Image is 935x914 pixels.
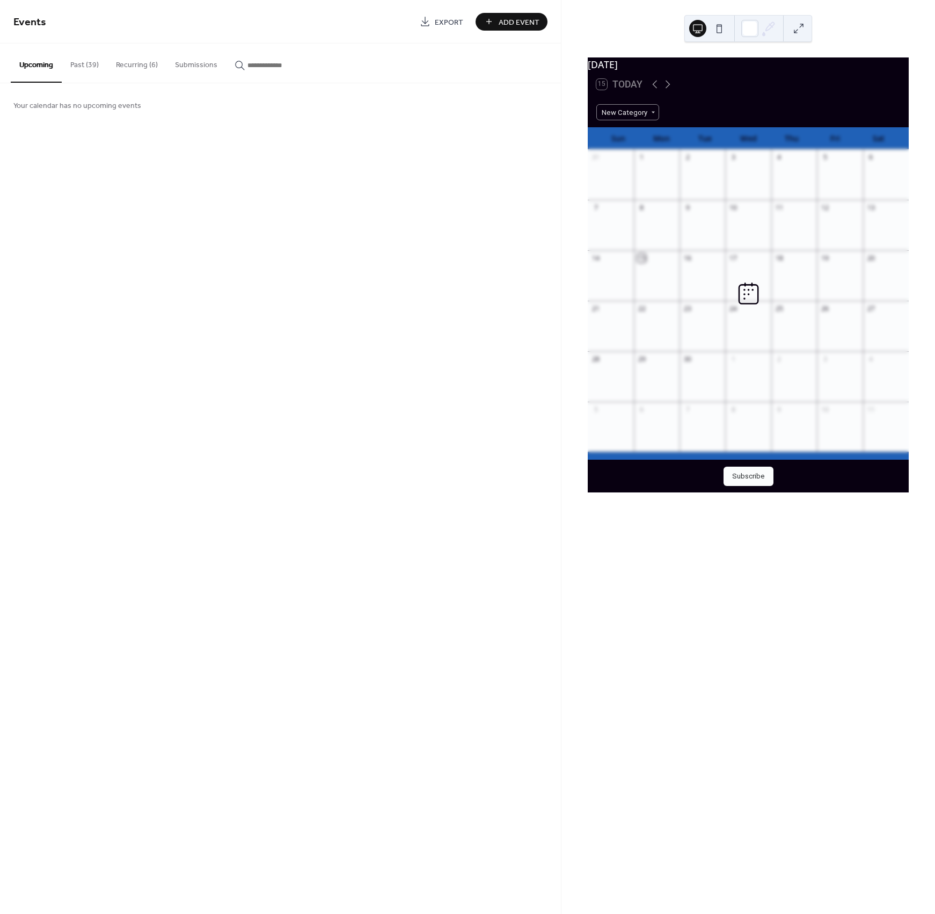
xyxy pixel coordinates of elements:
div: 16 [683,253,692,263]
div: 3 [729,153,738,162]
div: 29 [637,354,646,364]
div: 26 [821,304,830,313]
button: Past (39) [62,43,107,82]
div: 6 [637,405,646,414]
div: [DATE] [588,57,909,71]
div: 1 [729,354,738,364]
div: 2 [683,153,692,162]
span: Add Event [499,17,539,28]
div: Tue [683,127,727,149]
a: Export [412,13,471,31]
span: Events [13,12,46,33]
button: Add Event [476,13,547,31]
div: Thu [770,127,814,149]
div: 22 [637,304,646,313]
div: 4 [866,354,875,364]
div: 5 [821,153,830,162]
div: 3 [821,354,830,364]
div: 17 [729,253,738,263]
div: 28 [591,354,601,364]
div: 30 [683,354,692,364]
div: 1 [637,153,646,162]
div: 25 [775,304,784,313]
div: 14 [591,253,601,263]
div: 11 [866,405,875,414]
div: 15 [637,253,646,263]
div: 6 [866,153,875,162]
div: 7 [591,204,601,213]
div: 12 [821,204,830,213]
div: 9 [775,405,784,414]
div: Sat [857,127,900,149]
div: 19 [821,253,830,263]
button: Submissions [166,43,226,82]
div: 23 [683,304,692,313]
div: 9 [683,204,692,213]
button: Upcoming [11,43,62,83]
button: Subscribe [724,467,773,486]
div: 21 [591,304,601,313]
span: Your calendar has no upcoming events [13,100,141,112]
div: 4 [775,153,784,162]
div: 7 [683,405,692,414]
button: Recurring (6) [107,43,166,82]
div: 10 [729,204,738,213]
div: Mon [640,127,683,149]
div: 11 [775,204,784,213]
div: 2 [775,354,784,364]
div: 20 [866,253,875,263]
div: 18 [775,253,784,263]
div: 13 [866,204,875,213]
div: Wed [727,127,770,149]
div: 10 [821,405,830,414]
div: 27 [866,304,875,313]
div: 24 [729,304,738,313]
span: Export [435,17,463,28]
div: Sun [596,127,640,149]
div: 31 [591,153,601,162]
div: 8 [729,405,738,414]
div: Fri [813,127,857,149]
div: 8 [637,204,646,213]
div: 5 [591,405,601,414]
